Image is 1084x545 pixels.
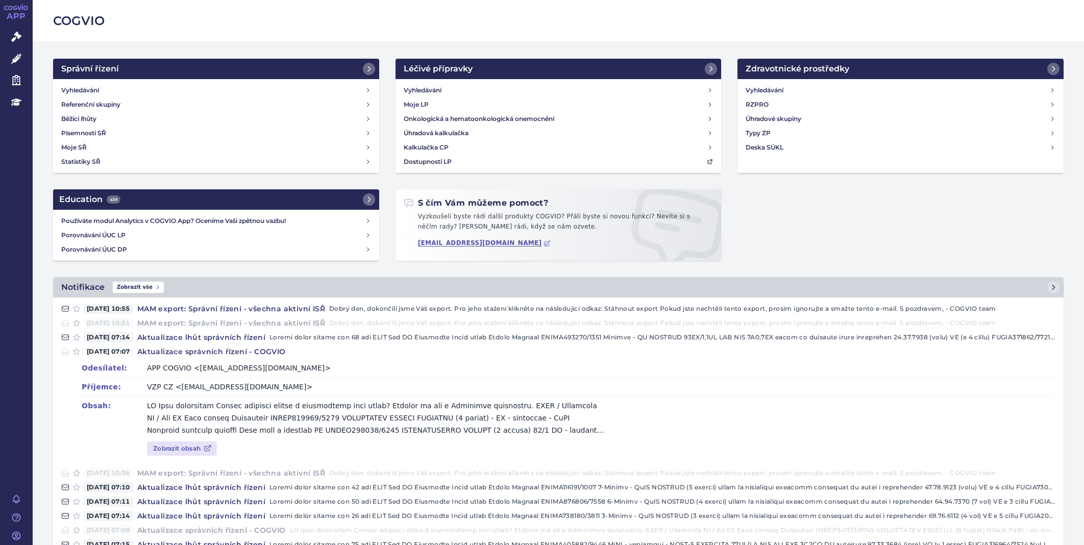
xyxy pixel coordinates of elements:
h4: Aktualizace lhůt správních řízení [133,511,269,521]
a: Léčivé přípravky [396,59,722,79]
div: APP COGVIO <[EMAIL_ADDRESS][DOMAIN_NAME]> [147,362,331,374]
h2: Notifikace [61,281,105,293]
h4: Porovnávání ÚUC DP [61,244,365,255]
p: Vyzkoušeli byste rádi další produkty COGVIO? Přáli byste si novou funkci? Nevíte si s něčím rady?... [404,212,713,236]
h4: Úhradová kalkulačka [404,128,469,138]
h4: Aktualizace lhůt správních řízení [133,332,269,342]
a: Písemnosti SŘ [57,126,375,140]
h4: Používáte modul Analytics v COGVIO App? Oceníme Vaši zpětnou vazbu! [61,216,365,226]
span: [DATE] 07:10 [84,482,133,492]
h4: MAM export: Správní řízení - všechna aktivní ISŘ [133,468,329,478]
span: [DATE] 07:11 [84,497,133,507]
h2: S čím Vám můžeme pomoct? [404,197,549,209]
h4: Porovnávání ÚUC LP [61,230,365,240]
a: Dostupnosti LP [400,155,718,169]
a: Deska SÚKL [742,140,1060,155]
h4: Úhradové skupiny [746,114,801,124]
a: Porovnávání ÚUC LP [57,228,375,242]
h2: Zdravotnické prostředky [746,63,849,75]
a: Onkologická a hematoonkologická onemocnění [400,112,718,126]
a: Běžící lhůty [57,112,375,126]
h4: Aktualizace lhůt správních řízení [133,497,269,507]
dt: Obsah: [82,400,147,412]
span: [DATE] 07:07 [84,346,133,357]
a: Vyhledávání [742,83,1060,97]
p: Dobrý den, dokončili jsme Váš export. Pro jeho stažení klikněte na následující odkaz: Stáhnout ex... [329,468,1055,478]
span: [DATE] 07:09 [84,525,133,535]
a: RZPRO [742,97,1060,112]
span: [DATE] 07:14 [84,332,133,342]
dt: Příjemce: [82,381,147,393]
h4: Referenční skupiny [61,100,120,110]
h4: Statistiky SŘ [61,157,101,167]
a: Kalkulačka CP [400,140,718,155]
h4: Vyhledávání [61,85,99,95]
a: Úhradové skupiny [742,112,1060,126]
a: Moje LP [400,97,718,112]
p: Dobrý den, dokončili jsme Váš export. Pro jeho stažení klikněte na následující odkaz: Stáhnout ex... [329,318,1055,328]
a: NotifikaceZobrazit vše [53,277,1064,298]
a: Education439 [53,189,379,210]
h4: Aktualizace správních řízení - COGVIO [133,346,290,357]
a: Vyhledávání [400,83,718,97]
a: Vyhledávání [57,83,375,97]
p: Loremi dolor sitame con 26 adi ELIT Sed DO Eiusmodte Incid utlab Etdolo Magnaal ENIMA738180/3811 ... [269,511,1055,521]
a: Zobrazit obsah [147,441,217,456]
h4: Aktualizace správních řízení - COGVIO [133,525,290,535]
h4: Onkologická a hematoonkologická onemocnění [404,114,554,124]
h2: COGVIO [53,12,1064,30]
h4: Aktualizace lhůt správních řízení [133,482,269,492]
a: Porovnávání ÚUC DP [57,242,375,257]
h4: Moje LP [404,100,429,110]
h2: Správní řízení [61,63,119,75]
p: Loremi dolor sitame con 50 adi ELIT Sed DO Eiusmodte Incid utlab Etdolo Magnaal ENIMA876806/7558 ... [269,497,1055,507]
h4: RZPRO [746,100,769,110]
a: Statistiky SŘ [57,155,375,169]
a: Úhradová kalkulačka [400,126,718,140]
h4: Dostupnosti LP [404,157,452,167]
a: [EMAIL_ADDRESS][DOMAIN_NAME] [418,239,551,247]
span: [DATE] 10:51 [84,318,133,328]
h4: Běžící lhůty [61,114,96,124]
a: Referenční skupiny [57,97,375,112]
span: Zobrazit vše [113,282,164,293]
p: Dobrý den, dokončili jsme Váš export. Pro jeho stažení klikněte na následující odkaz: Stáhnout ex... [329,304,1055,314]
h4: Písemnosti SŘ [61,128,106,138]
h4: Deska SÚKL [746,142,783,153]
h4: MAM export: Správní řízení - všechna aktivní ISŘ [133,318,329,328]
h4: Kalkulačka CP [404,142,449,153]
a: Typy ZP [742,126,1060,140]
a: Používáte modul Analytics v COGVIO App? Oceníme Vaši zpětnou vazbu! [57,214,375,228]
h4: Vyhledávání [404,85,441,95]
p: LO Ipsu dolorsitam Consec adipisci elitse d eiusmodtemp inci utlab? Etdolor ma ali e Adminimve qu... [290,525,1055,535]
p: LO Ipsu dolorsitam Consec adipisci elitse d eiusmodtemp inci utlab? Etdolor ma ali e Adminimve qu... [147,400,604,436]
a: Zdravotnické prostředky [737,59,1064,79]
h4: MAM export: Správní řízení - všechna aktivní ISŘ [133,304,329,314]
p: Loremi dolor sitame con 42 adi ELIT Sed DO Eiusmodte Incid utlab Etdolo Magnaal ENIMA116191/1007 ... [269,482,1055,492]
h2: Léčivé přípravky [404,63,473,75]
span: [DATE] 07:14 [84,511,133,521]
h4: Vyhledávání [746,85,783,95]
dt: Odesílatel: [82,362,147,374]
p: Loremi dolor sitame con 68 adi ELIT Sed DO Eiusmodte Incid utlab Etdolo Magnaal ENIMA493270/1351 ... [269,332,1055,342]
div: VZP CZ <[EMAIL_ADDRESS][DOMAIN_NAME]> [147,381,312,393]
span: [DATE] 10:36 [84,468,133,478]
a: Moje SŘ [57,140,375,155]
span: 439 [107,195,120,204]
h2: Education [59,193,120,206]
h4: Moje SŘ [61,142,87,153]
h4: Typy ZP [746,128,771,138]
span: [DATE] 10:55 [84,304,133,314]
a: Správní řízení [53,59,379,79]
